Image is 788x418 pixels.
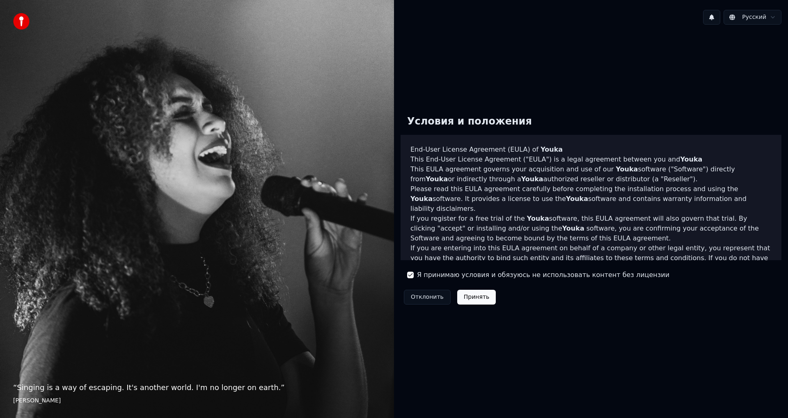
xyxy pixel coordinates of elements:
[410,164,772,184] p: This EULA agreement governs your acquisition and use of our software ("Software") directly from o...
[410,195,433,203] span: Youka
[680,155,702,163] span: Youka
[401,109,538,135] div: Условия и положения
[566,195,588,203] span: Youka
[410,243,772,283] p: If you are entering into this EULA agreement on behalf of a company or other legal entity, you re...
[13,397,381,405] footer: [PERSON_NAME]
[410,155,772,164] p: This End-User License Agreement ("EULA") is a legal agreement between you and
[13,382,381,393] p: “ Singing is a way of escaping. It's another world. I'm no longer on earth. ”
[527,215,549,222] span: Youka
[521,175,543,183] span: Youka
[616,165,638,173] span: Youka
[457,290,496,305] button: Принять
[417,270,669,280] label: Я принимаю условия и обязуюсь не использовать контент без лицензии
[13,13,30,30] img: youka
[562,224,584,232] span: Youka
[410,214,772,243] p: If you register for a free trial of the software, this EULA agreement will also govern that trial...
[541,145,563,153] span: Youka
[404,290,451,305] button: Отклонить
[410,145,772,155] h3: End-User License Agreement (EULA) of
[426,175,448,183] span: Youka
[410,184,772,214] p: Please read this EULA agreement carefully before completing the installation process and using th...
